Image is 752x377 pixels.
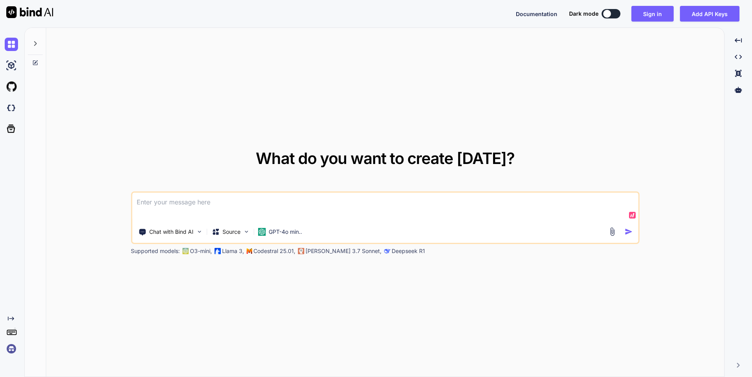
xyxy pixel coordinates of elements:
img: Pick Tools [196,228,202,235]
img: Llama2 [214,248,221,254]
img: icon [625,228,633,236]
p: GPT-4o min.. [269,228,302,236]
img: claude [298,248,304,254]
p: O3-mini, [190,247,212,255]
img: Mistral-AI [246,248,252,254]
button: Sign in [631,6,674,22]
p: Llama 3, [222,247,244,255]
p: [PERSON_NAME] 3.7 Sonnet, [305,247,381,255]
button: Add API Keys [680,6,739,22]
img: githubLight [5,80,18,93]
p: Codestral 25.01, [253,247,295,255]
p: Source [222,228,240,236]
img: darkCloudIdeIcon [5,101,18,115]
img: Bind AI [6,6,53,18]
img: GPT-4 [182,248,188,254]
img: signin [5,342,18,355]
span: Documentation [516,11,557,17]
p: Supported models: [131,247,180,255]
button: Documentation [516,10,557,18]
span: Dark mode [569,10,598,18]
img: Pick Models [243,228,249,235]
p: Deepseek R1 [392,247,425,255]
span: What do you want to create [DATE]? [256,149,515,168]
p: Chat with Bind AI [149,228,193,236]
img: ai-studio [5,59,18,72]
img: claude [384,248,390,254]
img: chat [5,38,18,51]
img: attachment [608,227,617,236]
img: GPT-4o mini [258,228,266,236]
